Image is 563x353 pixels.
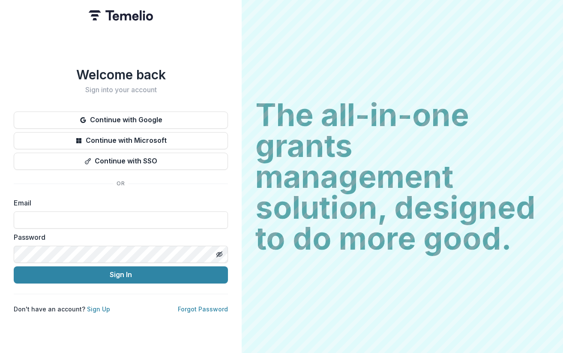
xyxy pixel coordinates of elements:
button: Sign In [14,266,228,284]
p: Don't have an account? [14,305,110,314]
button: Toggle password visibility [213,247,226,261]
h2: Sign into your account [14,86,228,94]
a: Sign Up [87,305,110,313]
img: Temelio [89,10,153,21]
label: Email [14,198,223,208]
label: Password [14,232,223,242]
a: Forgot Password [178,305,228,313]
button: Continue with Microsoft [14,132,228,149]
button: Continue with Google [14,112,228,129]
h1: Welcome back [14,67,228,82]
button: Continue with SSO [14,153,228,170]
